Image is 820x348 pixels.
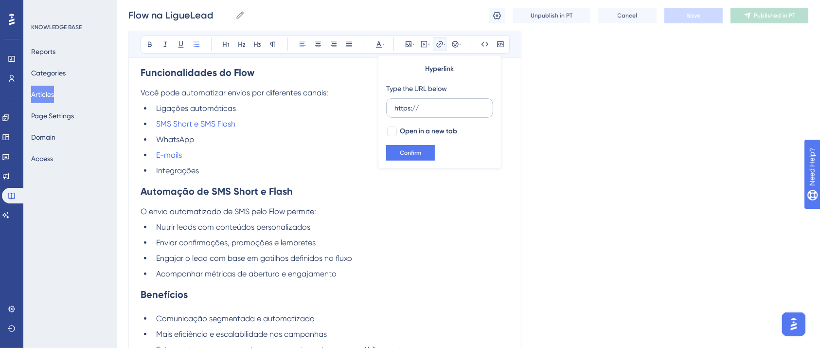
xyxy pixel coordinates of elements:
button: Articles [31,86,54,103]
iframe: UserGuiding AI Assistant Launcher [779,310,808,339]
button: Access [31,150,53,167]
span: Enviar confirmações, promoções e lembretes [156,238,316,247]
button: Cancel [598,8,657,23]
button: Unpublish in PT [513,8,590,23]
input: Type the value [394,103,485,113]
button: Published in PT [731,8,808,23]
span: Published in PT [754,12,796,19]
span: Comunicação segmentada e automatizada [156,314,315,323]
span: O envio automatizado de SMS pelo Flow permite: [141,207,316,216]
input: Article Name [128,8,232,22]
button: Categories [31,64,66,82]
span: Need Help? [23,2,61,14]
button: Reports [31,43,55,60]
span: Hyperlink [425,63,454,75]
div: Type the URL below [386,83,447,94]
strong: Automação de SMS Short e Flash [141,185,293,197]
span: Open in a new tab [400,126,457,137]
span: Você pode automatizar envios por diferentes canais: [141,88,328,97]
span: Engajar o lead com base em gatilhos definidos no fluxo [156,254,352,263]
span: Save [687,12,700,19]
strong: Benefícios [141,289,188,300]
span: Mais eficiência e escalabilidade nas campanhas [156,330,327,339]
button: Confirm [386,145,435,161]
button: Page Settings [31,107,74,125]
span: Integrações [156,166,199,175]
span: Acompanhar métricas de abertura e engajamento [156,269,337,278]
a: SMS Short e SMS Flash [156,119,235,128]
a: E-mails [156,150,182,160]
button: Save [664,8,723,23]
button: Domain [31,128,55,146]
span: Nutrir leads com conteúdos personalizados [156,222,310,232]
span: Cancel [618,12,638,19]
strong: Funcionalidades do Flow [141,67,254,78]
div: KNOWLEDGE BASE [31,23,82,31]
span: Ligações automáticas [156,104,236,113]
span: WhatsApp [156,135,194,144]
span: Unpublish in PT [531,12,572,19]
span: Confirm [400,149,421,157]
